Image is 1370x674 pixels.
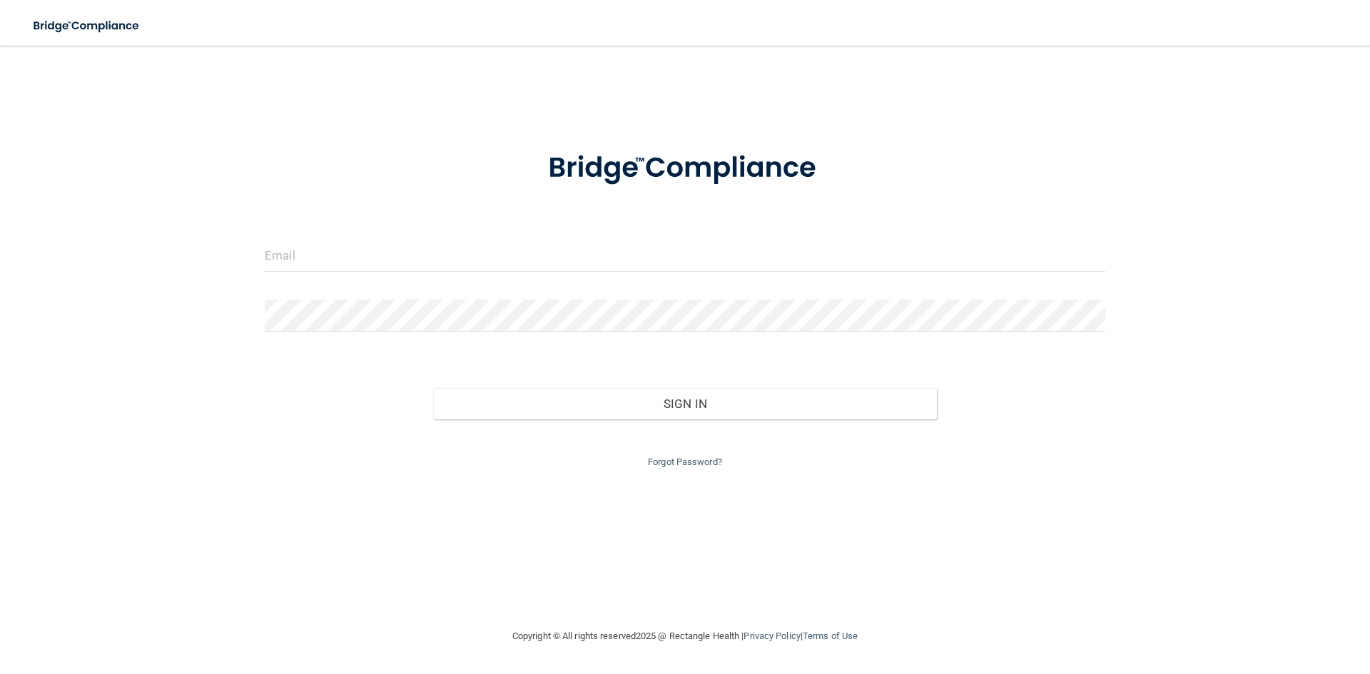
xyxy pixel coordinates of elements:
[744,630,800,641] a: Privacy Policy
[425,613,945,659] div: Copyright © All rights reserved 2025 @ Rectangle Health | |
[519,131,851,205] img: bridge_compliance_login_screen.278c3ca4.svg
[803,630,858,641] a: Terms of Use
[21,11,153,41] img: bridge_compliance_login_screen.278c3ca4.svg
[265,240,1105,272] input: Email
[648,456,722,467] a: Forgot Password?
[433,388,938,419] button: Sign In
